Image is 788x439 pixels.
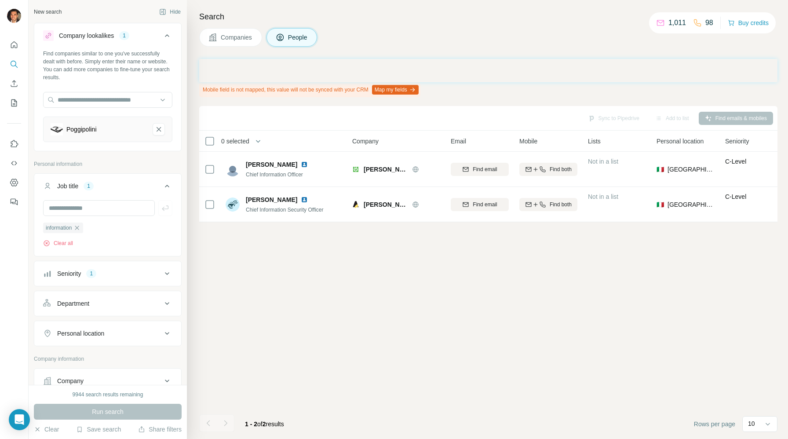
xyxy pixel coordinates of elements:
[705,18,713,28] p: 98
[66,125,97,134] div: Poggipolini
[73,391,143,399] div: 9944 search results remaining
[34,8,62,16] div: New search
[34,323,181,344] button: Personal location
[7,76,21,91] button: Enrich CSV
[352,201,359,208] img: Logo of Alberici
[34,25,181,50] button: Company lookalikes1
[668,165,715,174] span: [GEOGRAPHIC_DATA]
[245,421,257,428] span: 1 - 2
[34,263,181,284] button: Seniority1
[7,95,21,111] button: My lists
[34,425,59,434] button: Clear
[199,59,777,82] iframe: Banner
[57,182,78,190] div: Job title
[246,172,303,178] span: Chief Information Officer
[451,198,509,211] button: Find email
[34,355,182,363] p: Company information
[372,85,419,95] button: Map my fields
[301,161,308,168] img: LinkedIn logo
[221,137,249,146] span: 0 selected
[43,239,73,247] button: Clear all
[748,419,755,428] p: 10
[473,165,497,173] span: Find email
[226,162,240,176] img: Avatar
[199,11,777,23] h4: Search
[57,329,104,338] div: Personal location
[288,33,308,42] span: People
[657,137,704,146] span: Personal location
[7,155,21,171] button: Use Surfe API
[57,299,89,308] div: Department
[153,5,187,18] button: Hide
[728,17,769,29] button: Buy credits
[7,56,21,72] button: Search
[588,158,618,165] span: Not in a list
[451,137,466,146] span: Email
[59,31,114,40] div: Company lookalikes
[84,182,94,190] div: 1
[119,32,129,40] div: 1
[7,194,21,210] button: Feedback
[352,166,359,173] img: Logo of Varvel SpA
[519,163,577,176] button: Find both
[519,137,537,146] span: Mobile
[245,421,284,428] span: results
[57,377,84,385] div: Company
[7,175,21,190] button: Dashboard
[153,123,165,135] button: Poggipolini-remove-button
[246,160,297,169] span: [PERSON_NAME]
[588,137,601,146] span: Lists
[451,163,509,176] button: Find email
[46,224,72,232] span: information
[668,200,715,209] span: [GEOGRAPHIC_DATA]
[301,196,308,203] img: LinkedIn logo
[263,421,266,428] span: 2
[221,33,253,42] span: Companies
[473,201,497,209] span: Find email
[34,176,181,200] button: Job title1
[34,370,181,391] button: Company
[657,165,664,174] span: 🇮🇹
[519,198,577,211] button: Find both
[226,198,240,212] img: Avatar
[246,207,324,213] span: Chief Information Security Officer
[57,269,81,278] div: Seniority
[7,9,21,23] img: Avatar
[364,200,408,209] span: [PERSON_NAME]
[725,137,749,146] span: Seniority
[588,193,618,200] span: Not in a list
[246,195,297,204] span: [PERSON_NAME]
[725,193,746,200] span: C-Level
[86,270,96,278] div: 1
[9,409,30,430] div: Open Intercom Messenger
[725,158,746,165] span: C-Level
[364,165,408,174] span: [PERSON_NAME] SpA
[51,123,63,135] img: Poggipolini-logo
[34,293,181,314] button: Department
[657,200,664,209] span: 🇮🇹
[550,165,572,173] span: Find both
[76,425,121,434] button: Save search
[7,136,21,152] button: Use Surfe on LinkedIn
[199,82,420,97] div: Mobile field is not mapped, this value will not be synced with your CRM
[668,18,686,28] p: 1,011
[43,50,172,81] div: Find companies similar to one you've successfully dealt with before. Simply enter their name or w...
[7,37,21,53] button: Quick start
[257,421,263,428] span: of
[34,160,182,168] p: Personal information
[694,420,735,428] span: Rows per page
[352,137,379,146] span: Company
[550,201,572,209] span: Find both
[138,425,182,434] button: Share filters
